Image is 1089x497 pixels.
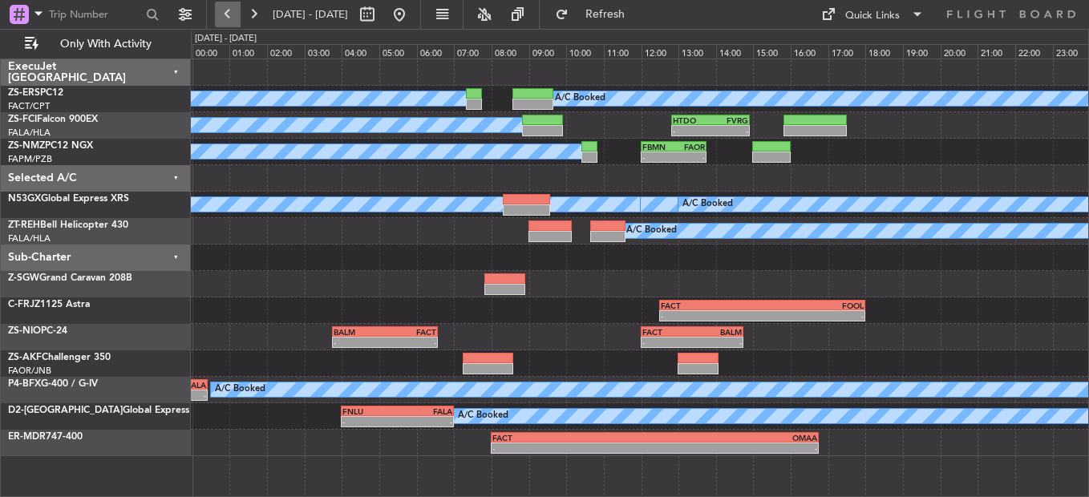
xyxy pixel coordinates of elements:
[1015,44,1053,59] div: 22:00
[305,44,342,59] div: 03:00
[673,126,710,135] div: -
[492,443,654,453] div: -
[8,194,41,204] span: N53GX
[661,301,763,310] div: FACT
[865,44,903,59] div: 18:00
[642,142,674,152] div: FBMN
[8,232,51,244] a: FALA/HLA
[673,115,710,125] div: HTDO
[379,44,417,59] div: 05:00
[8,379,98,389] a: P4-BFXG-400 / G-IV
[716,44,754,59] div: 14:00
[8,141,93,151] a: ZS-NMZPC12 NGX
[8,365,51,377] a: FAOR/JNB
[8,220,128,230] a: ZT-REHBell Helicopter 430
[8,88,63,98] a: ZS-ERSPC12
[692,337,742,347] div: -
[845,8,900,24] div: Quick Links
[978,44,1015,59] div: 21:00
[654,443,816,453] div: -
[492,44,529,59] div: 08:00
[8,379,41,389] span: P4-BFX
[195,32,257,46] div: [DATE] - [DATE]
[8,273,132,283] a: Z-SGWGrand Caravan 208B
[8,406,123,415] span: D2-[GEOGRAPHIC_DATA]
[8,115,98,124] a: ZS-FCIFalcon 900EX
[342,406,397,416] div: FNLU
[49,2,141,26] input: Trip Number
[8,300,40,309] span: C-FRJZ
[566,44,604,59] div: 10:00
[8,300,90,309] a: C-FRJZ1125 Astra
[762,301,864,310] div: FOOL
[642,44,679,59] div: 12:00
[8,115,37,124] span: ZS-FCI
[42,38,169,50] span: Only With Activity
[642,152,674,162] div: -
[692,327,742,337] div: BALM
[654,433,816,442] div: OMAA
[458,404,508,428] div: A/C Booked
[903,44,941,59] div: 19:00
[791,44,828,59] div: 16:00
[674,142,705,152] div: FAOR
[8,432,46,442] span: ER-MDR
[8,406,189,415] a: D2-[GEOGRAPHIC_DATA]Global Express
[398,417,452,426] div: -
[8,220,40,230] span: ZT-REH
[8,353,42,362] span: ZS-AKF
[762,311,864,321] div: -
[8,153,52,165] a: FAPM/PZB
[342,417,397,426] div: -
[828,44,866,59] div: 17:00
[334,327,385,337] div: BALM
[267,44,305,59] div: 02:00
[385,337,436,347] div: -
[385,327,436,337] div: FACT
[661,311,763,321] div: -
[555,87,605,111] div: A/C Booked
[192,44,230,59] div: 00:00
[229,44,267,59] div: 01:00
[8,326,67,336] a: ZS-NIOPC-24
[529,44,567,59] div: 09:00
[492,433,654,442] div: FACT
[8,100,50,112] a: FACT/CPT
[18,31,174,57] button: Only With Activity
[8,432,83,442] a: ER-MDR747-400
[674,152,705,162] div: -
[642,337,692,347] div: -
[642,327,692,337] div: FACT
[273,7,348,22] span: [DATE] - [DATE]
[710,115,748,125] div: FVRG
[398,406,452,416] div: FALA
[682,192,733,216] div: A/C Booked
[342,44,379,59] div: 04:00
[8,194,129,204] a: N53GXGlobal Express XRS
[941,44,978,59] div: 20:00
[813,2,932,27] button: Quick Links
[454,44,492,59] div: 07:00
[140,380,206,390] div: FALA
[8,127,51,139] a: FALA/HLA
[8,273,39,283] span: Z-SGW
[572,9,639,20] span: Refresh
[215,378,265,402] div: A/C Booked
[548,2,644,27] button: Refresh
[334,337,385,347] div: -
[8,88,40,98] span: ZS-ERS
[604,44,642,59] div: 11:00
[626,219,677,243] div: A/C Booked
[8,326,41,336] span: ZS-NIO
[710,126,748,135] div: -
[417,44,455,59] div: 06:00
[8,141,45,151] span: ZS-NMZ
[678,44,716,59] div: 13:00
[8,353,111,362] a: ZS-AKFChallenger 350
[753,44,791,59] div: 15:00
